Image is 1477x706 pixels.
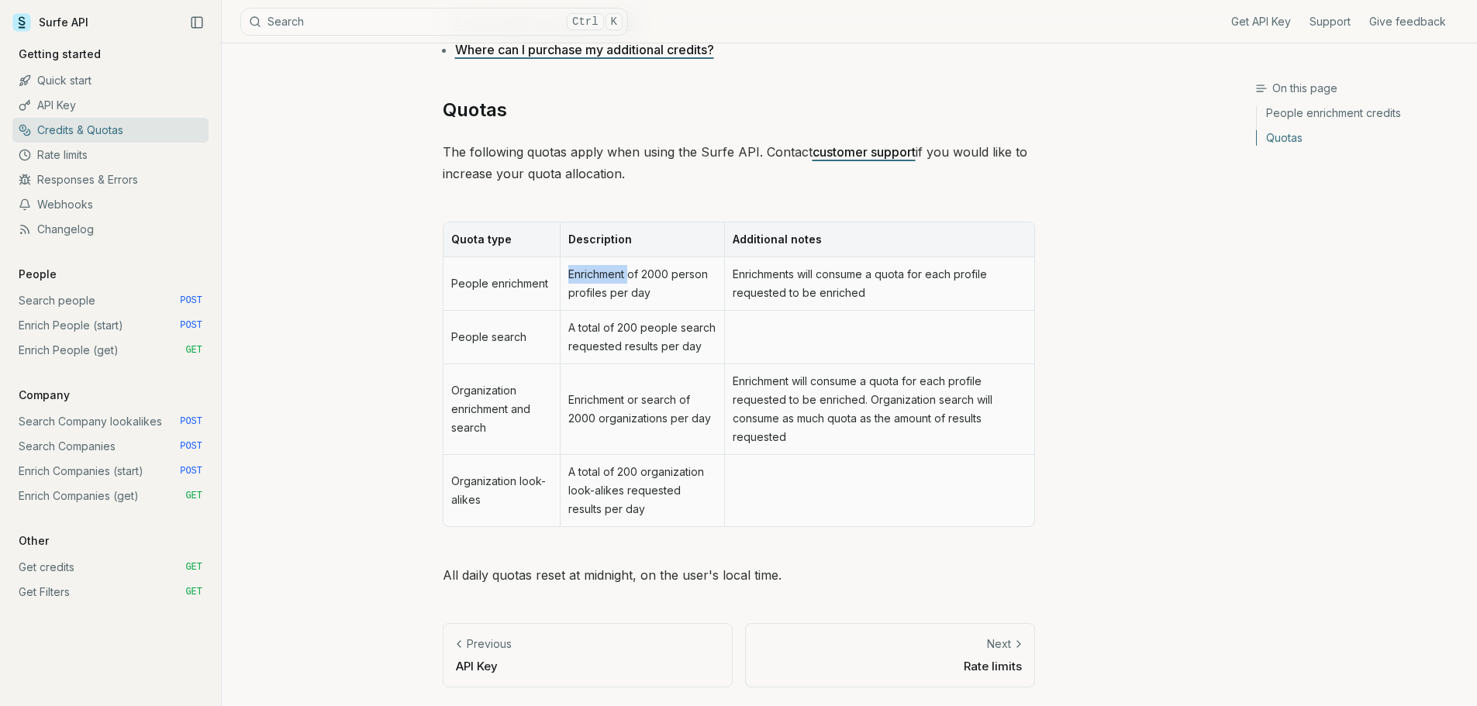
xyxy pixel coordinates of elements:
[185,11,209,34] button: Collapse Sidebar
[12,484,209,508] a: Enrich Companies (get) GET
[185,561,202,573] span: GET
[12,192,209,217] a: Webhooks
[443,455,561,526] td: Organization look-alikes
[560,364,724,455] td: Enrichment or search of 2000 organizations per day
[443,141,1035,184] p: The following quotas apply when using the Surfe API. Contact if you would like to increase your q...
[12,167,209,192] a: Responses & Errors
[12,267,63,282] p: People
[12,217,209,242] a: Changelog
[560,455,724,526] td: A total of 200 organization look-alikes requested results per day
[12,387,76,403] p: Company
[12,118,209,143] a: Credits & Quotas
[567,13,604,30] kbd: Ctrl
[240,8,628,36] button: SearchCtrlK
[12,288,209,313] a: Search people POST
[724,364,1034,455] td: Enrichment will consume a quota for each profile requested to be enriched. Organization search wi...
[724,257,1034,311] td: Enrichments will consume a quota for each profile requested to be enriched
[12,338,209,363] a: Enrich People (get) GET
[180,319,202,332] span: POST
[12,68,209,93] a: Quick start
[12,143,209,167] a: Rate limits
[185,586,202,598] span: GET
[745,623,1035,687] a: NextRate limits
[180,415,202,428] span: POST
[1257,126,1465,146] a: Quotas
[758,658,1022,674] p: Rate limits
[1255,81,1465,96] h3: On this page
[180,465,202,477] span: POST
[1369,14,1446,29] a: Give feedback
[560,311,724,364] td: A total of 200 people search requested results per day
[467,636,512,652] p: Previous
[12,533,55,549] p: Other
[443,311,561,364] td: People search
[1231,14,1291,29] a: Get API Key
[12,11,88,34] a: Surfe API
[12,434,209,459] a: Search Companies POST
[987,636,1011,652] p: Next
[12,46,107,62] p: Getting started
[12,580,209,604] a: Get Filters GET
[443,257,561,311] td: People enrichment
[443,364,561,455] td: Organization enrichment and search
[12,93,209,118] a: API Key
[443,98,507,122] a: Quotas
[560,257,724,311] td: Enrichment of 2000 person profiles per day
[180,294,202,307] span: POST
[185,344,202,356] span: GET
[185,490,202,502] span: GET
[1257,105,1465,126] a: People enrichment credits
[606,13,623,30] kbd: K
[12,409,209,434] a: Search Company lookalikes POST
[560,222,724,257] th: Description
[443,623,733,687] a: PreviousAPI Key
[12,555,209,580] a: Get credits GET
[1310,14,1351,29] a: Support
[813,144,916,160] a: customer support
[456,658,720,674] p: API Key
[455,42,714,57] a: Where can I purchase my additional credits?
[724,222,1034,257] th: Additional notes
[180,440,202,453] span: POST
[12,313,209,338] a: Enrich People (start) POST
[443,564,1035,586] p: All daily quotas reset at midnight, on the user's local time.
[12,459,209,484] a: Enrich Companies (start) POST
[443,222,561,257] th: Quota type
